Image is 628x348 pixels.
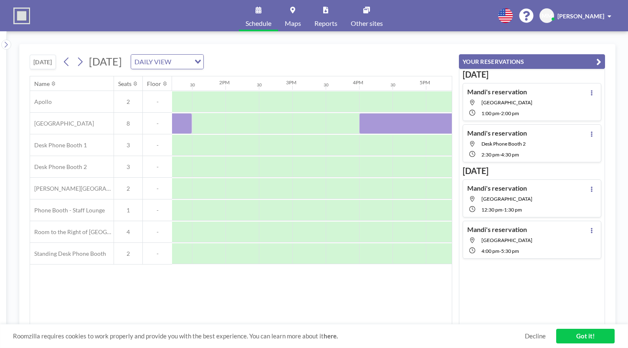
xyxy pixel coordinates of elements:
span: - [502,207,504,213]
span: Schedule [246,20,271,27]
span: [PERSON_NAME] [557,13,604,20]
div: 30 [257,82,262,88]
span: - [499,151,501,158]
div: 2PM [219,79,230,86]
div: Floor [147,80,161,88]
span: Maps [285,20,301,27]
span: 2 [114,185,142,192]
a: here. [324,332,338,340]
h4: Mandi's reservation [467,225,527,234]
span: - [143,120,172,127]
span: - [143,228,172,236]
span: 1:00 PM [481,110,499,116]
div: 3PM [286,79,296,86]
h3: [DATE] [463,69,601,80]
span: Brooklyn Bridge [481,196,532,202]
span: Brooklyn Bridge [481,237,532,243]
button: YOUR RESERVATIONS [459,54,605,69]
span: 2:30 PM [481,151,499,158]
h3: [DATE] [463,166,601,176]
span: Roomzilla requires cookies to work properly and provide you with the best experience. You can lea... [13,332,525,340]
h4: Mandi's reservation [467,129,527,137]
div: 30 [324,82,329,88]
span: 4:00 PM [481,248,499,254]
span: MM [542,12,552,20]
span: Desk Phone Booth 2 [30,163,87,171]
img: organization-logo [13,8,30,24]
button: [DATE] [30,55,56,69]
span: 1 [114,207,142,214]
span: Other sites [351,20,383,27]
div: Search for option [131,55,203,69]
span: - [143,207,172,214]
div: Name [34,80,50,88]
h4: Mandi's reservation [467,88,527,96]
span: Desk Phone Booth 2 [481,141,526,147]
span: DAILY VIEW [133,56,173,67]
a: Got it! [556,329,615,343]
span: - [499,110,501,116]
span: 2 [114,250,142,257]
span: Phone Booth - Staff Lounge [30,207,105,214]
span: - [499,248,501,254]
span: Room to the Right of [GEOGRAPHIC_DATA] [30,228,114,236]
span: - [143,163,172,171]
span: 5:30 PM [501,248,519,254]
span: Brooklyn Bridge [481,99,532,106]
div: 4PM [353,79,363,86]
span: - [143,250,172,257]
span: [GEOGRAPHIC_DATA] [30,120,94,127]
span: 2:00 PM [501,110,519,116]
span: - [143,141,172,149]
span: Desk Phone Booth 1 [30,141,87,149]
span: [PERSON_NAME][GEOGRAPHIC_DATA] [30,185,114,192]
h4: Mandi's reservation [467,184,527,192]
span: - [143,185,172,192]
span: Reports [314,20,337,27]
span: 4 [114,228,142,236]
div: 30 [390,82,395,88]
span: 8 [114,120,142,127]
span: - [143,98,172,106]
span: 12:30 PM [481,207,502,213]
span: 2 [114,98,142,106]
div: 30 [190,82,195,88]
span: 1:30 PM [504,207,522,213]
div: 5PM [420,79,430,86]
span: 4:30 PM [501,151,519,158]
span: 3 [114,141,142,149]
div: Seats [118,80,132,88]
a: Decline [525,332,546,340]
span: [DATE] [89,55,122,68]
span: Apollo [30,98,52,106]
span: Standing Desk Phone Booth [30,250,106,257]
input: Search for option [174,56,190,67]
span: 3 [114,163,142,171]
